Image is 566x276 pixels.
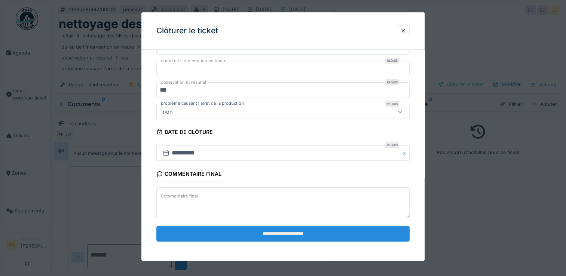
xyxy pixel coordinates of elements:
[160,108,176,116] div: non
[159,80,208,86] label: observation et résultat
[159,58,228,64] label: durée de l'intervention en heure
[385,142,399,148] div: Requis
[385,80,399,86] div: Requis
[401,145,410,161] button: Close
[385,58,399,64] div: Requis
[159,191,199,201] label: Commentaire final
[159,101,245,107] label: problème causant l'arrêt de la production
[385,101,399,107] div: Requis
[156,169,221,181] div: Commentaire final
[156,127,213,139] div: Date de clôture
[156,26,218,36] h3: Clôturer le ticket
